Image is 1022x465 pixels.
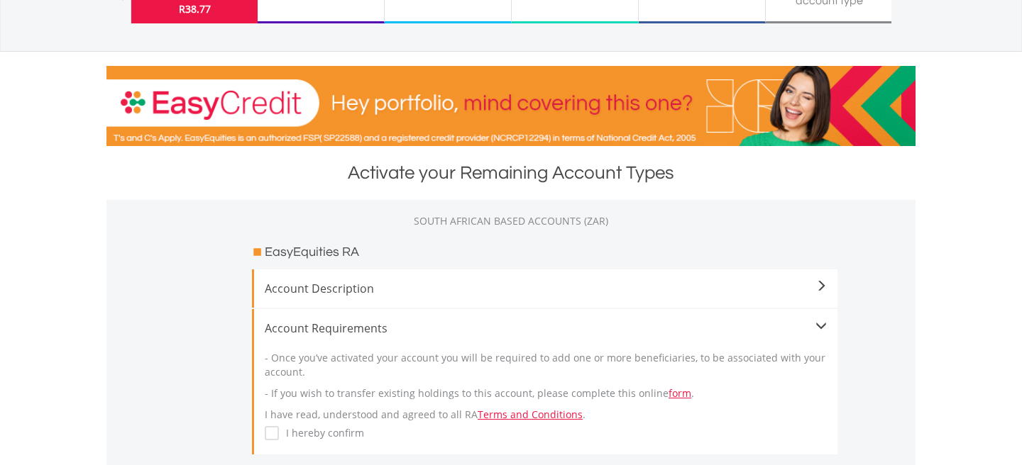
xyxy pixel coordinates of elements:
[106,160,916,186] div: Activate your Remaining Account Types
[106,214,916,228] div: SOUTH AFRICAN BASED ACCOUNTS (ZAR)
[265,337,827,444] div: I have read, understood and agreed to all RA .
[179,2,211,16] span: R38.77
[106,66,916,146] img: EasyCredit Promotion Banner
[265,320,827,337] div: Account Requirements
[669,386,691,400] a: form
[279,426,364,440] label: I hereby confirm
[478,408,583,421] a: Terms and Conditions
[265,280,827,297] span: Account Description
[265,386,827,400] p: - If you wish to transfer existing holdings to this account, please complete this online .
[265,242,359,262] h3: EasyEquities RA
[265,351,827,379] p: - Once you’ve activated your account you will be required to add one or more beneficiaries, to be...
